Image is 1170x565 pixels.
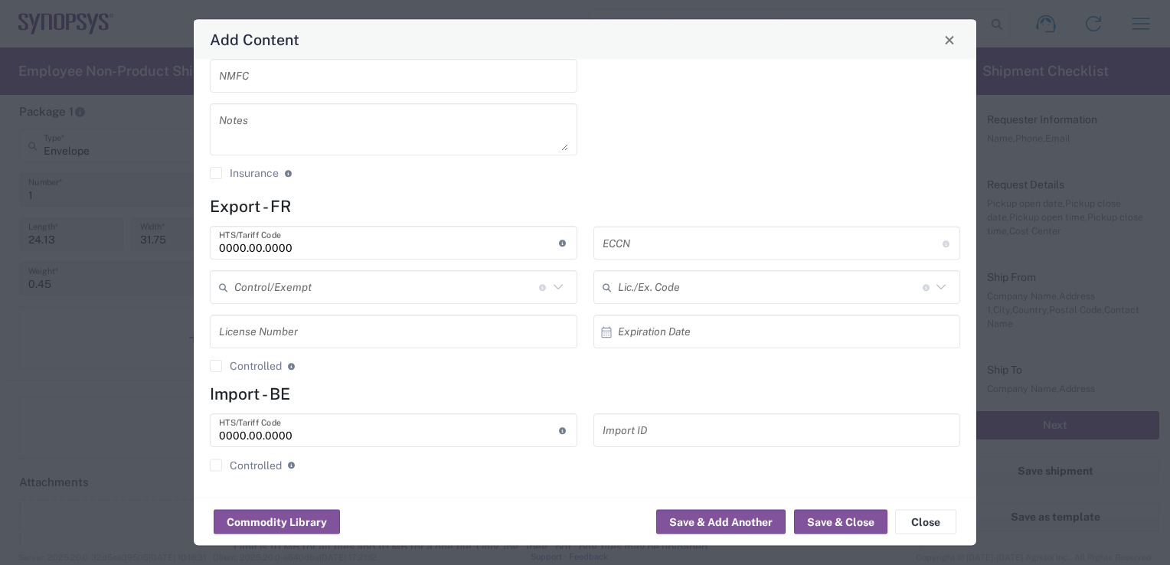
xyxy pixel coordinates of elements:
button: Close [895,510,956,534]
h4: Add Content [210,28,299,51]
label: Controlled [210,361,282,373]
button: Close [939,29,960,51]
label: Controlled [210,459,282,472]
button: Save & Close [794,510,887,534]
button: Save & Add Another [656,510,786,534]
button: Commodity Library [214,510,340,534]
label: Insurance [210,168,279,180]
h4: Export - FR [210,197,960,216]
h4: Import - BE [210,384,960,403]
